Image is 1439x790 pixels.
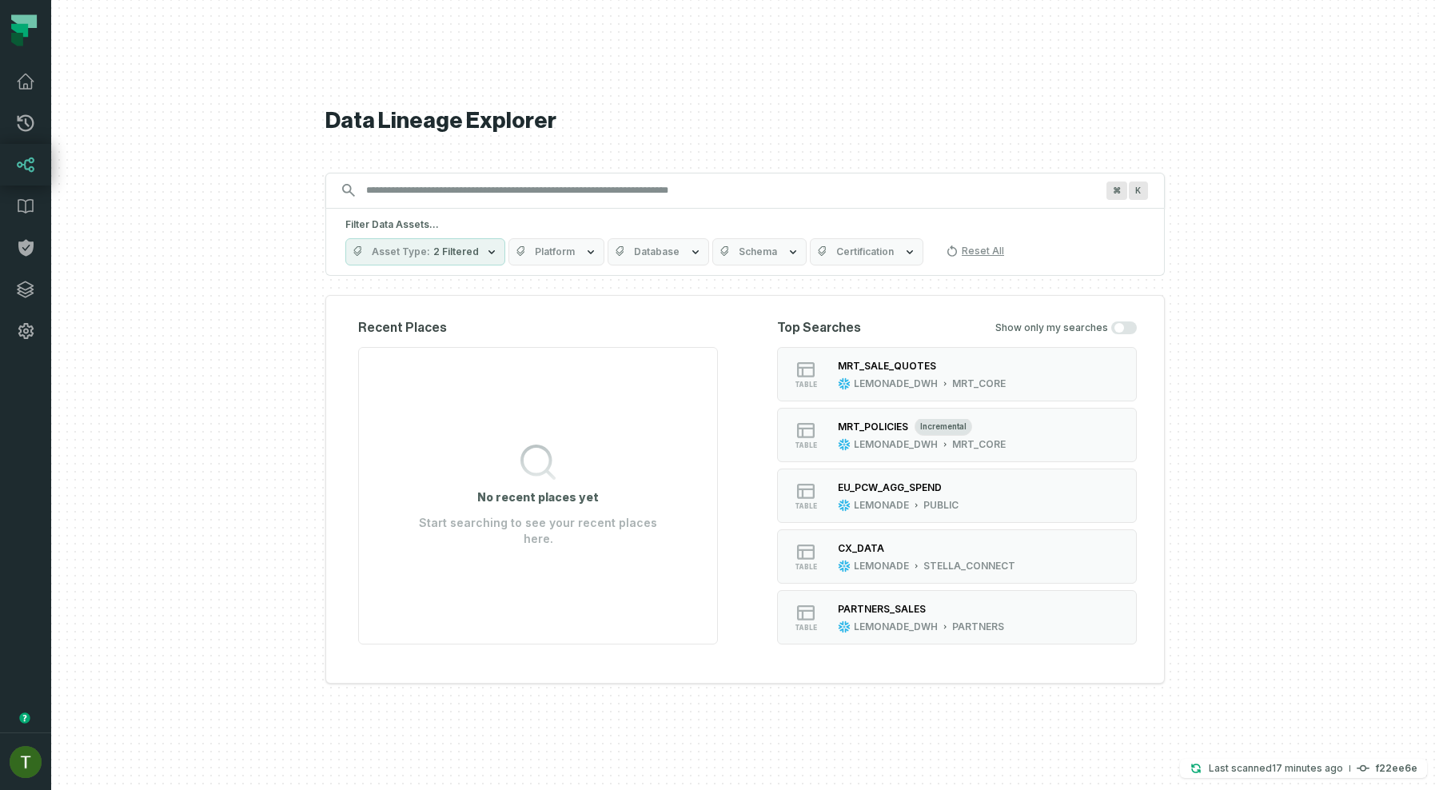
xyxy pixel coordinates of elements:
[1180,759,1427,778] button: Last scanned[DATE] 7:56:08 PMf22ee6e
[1272,762,1343,774] relative-time: Aug 28, 2025, 7:56 PM GMT+3
[10,746,42,778] img: avatar of Tomer Galun
[1376,764,1417,773] h4: f22ee6e
[1209,760,1343,776] p: Last scanned
[325,107,1165,135] h1: Data Lineage Explorer
[1129,182,1148,200] span: Press ⌘ + K to focus the search bar
[18,711,32,725] div: Tooltip anchor
[1106,182,1127,200] span: Press ⌘ + K to focus the search bar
